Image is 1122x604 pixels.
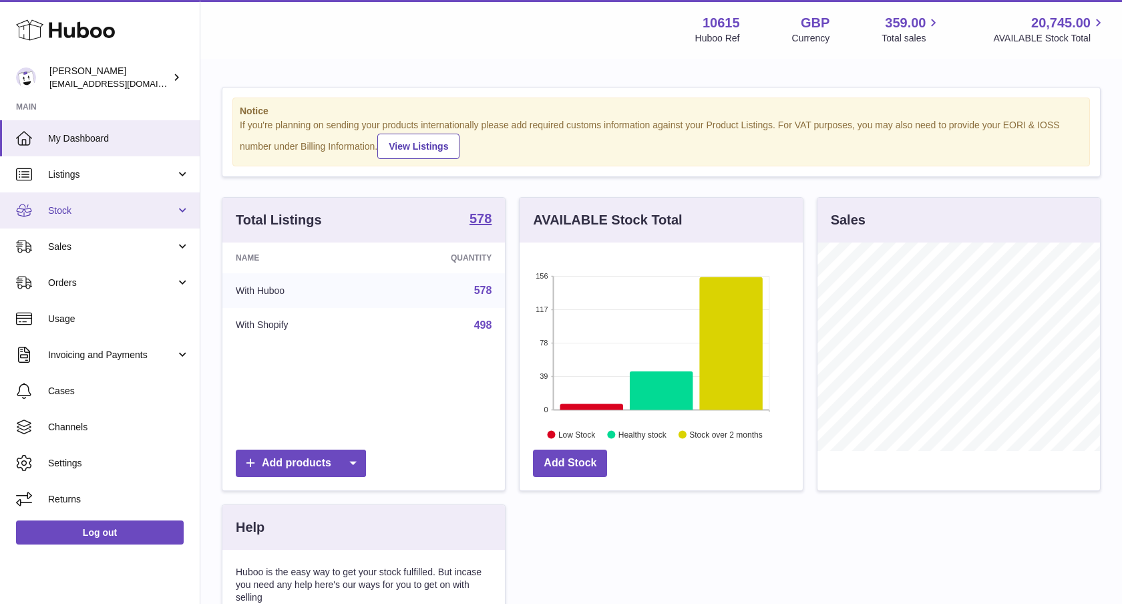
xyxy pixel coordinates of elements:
span: Usage [48,313,190,325]
span: Total sales [882,32,941,45]
text: 39 [540,372,548,380]
text: 156 [536,272,548,280]
span: Returns [48,493,190,506]
span: Cases [48,385,190,398]
span: AVAILABLE Stock Total [993,32,1106,45]
span: Sales [48,241,176,253]
a: 20,745.00 AVAILABLE Stock Total [993,14,1106,45]
strong: 578 [470,212,492,225]
span: 20,745.00 [1031,14,1091,32]
span: Settings [48,457,190,470]
div: [PERSON_NAME] [49,65,170,90]
a: 498 [474,319,492,331]
a: 578 [474,285,492,296]
span: Channels [48,421,190,434]
td: With Shopify [222,308,375,343]
span: [EMAIL_ADDRESS][DOMAIN_NAME] [49,78,196,89]
h3: Help [236,518,264,537]
strong: 10615 [703,14,740,32]
a: View Listings [377,134,459,159]
span: 359.00 [885,14,926,32]
text: Stock over 2 months [690,430,763,439]
h3: Sales [831,211,866,229]
a: 359.00 Total sales [882,14,941,45]
a: 578 [470,212,492,228]
text: Low Stock [558,430,596,439]
span: Stock [48,204,176,217]
span: My Dashboard [48,132,190,145]
a: Add products [236,450,366,477]
th: Quantity [375,243,505,273]
div: Huboo Ref [695,32,740,45]
span: Orders [48,277,176,289]
div: If you're planning on sending your products internationally please add required customs informati... [240,119,1083,159]
a: Log out [16,520,184,545]
h3: AVAILABLE Stock Total [533,211,682,229]
th: Name [222,243,375,273]
strong: Notice [240,105,1083,118]
text: 0 [544,406,548,414]
img: fulfillment@fable.com [16,67,36,88]
strong: GBP [801,14,829,32]
h3: Total Listings [236,211,322,229]
p: Huboo is the easy way to get your stock fulfilled. But incase you need any help here's our ways f... [236,566,492,604]
a: Add Stock [533,450,607,477]
text: 78 [540,339,548,347]
span: Invoicing and Payments [48,349,176,361]
td: With Huboo [222,273,375,308]
span: Listings [48,168,176,181]
div: Currency [792,32,830,45]
text: Healthy stock [618,430,667,439]
text: 117 [536,305,548,313]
